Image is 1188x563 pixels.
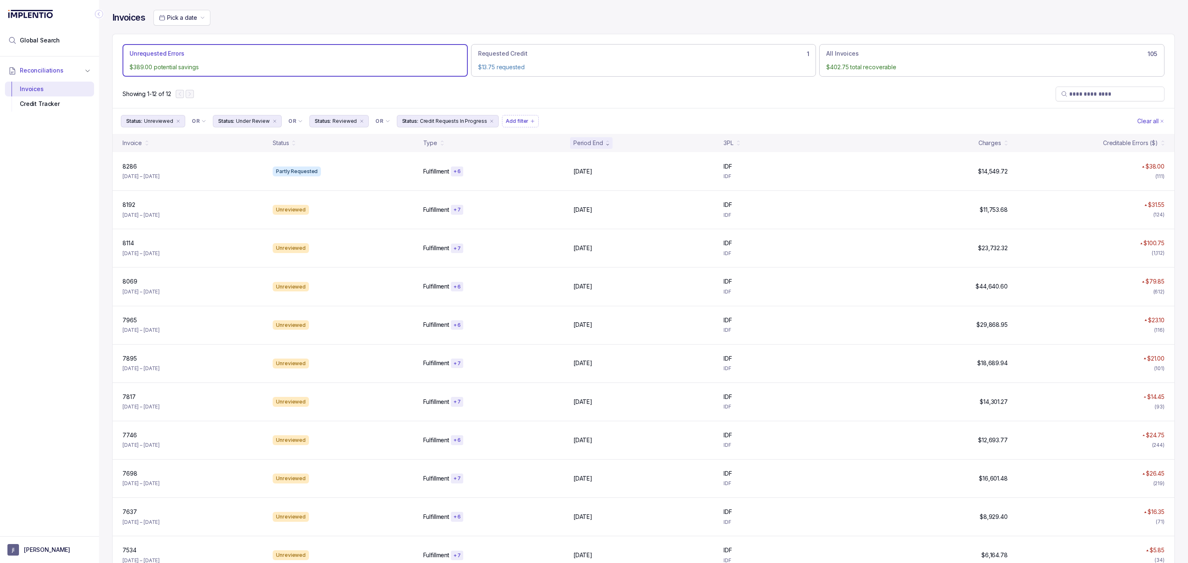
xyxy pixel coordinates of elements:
div: remove content [488,118,495,124]
div: Period End [573,139,603,147]
li: Filter Chip Add filter [502,115,539,127]
img: red pointer upwards [1142,473,1145,475]
div: Unreviewed [273,550,309,560]
div: Unreviewed [273,320,309,330]
button: Filter Chip Connector undefined [189,115,210,127]
p: [DATE] [573,167,592,176]
p: Fulfillment [423,398,449,406]
div: (1,112) [1152,249,1164,257]
img: red pointer upwards [1144,511,1146,513]
img: red pointer upwards [1143,396,1146,398]
p: + 6 [453,437,461,443]
p: [DATE] – [DATE] [123,326,160,334]
p: [DATE] – [DATE] [123,441,160,449]
p: Fulfillment [423,513,449,521]
button: Filter Chip Connector undefined [372,115,393,127]
p: $21.00 [1147,354,1164,363]
p: [DATE] [573,551,592,559]
p: + 7 [453,475,461,482]
p: IDF [724,441,864,449]
p: $5.85 [1150,546,1164,554]
p: $8,929.40 [980,513,1008,521]
div: remove content [271,118,278,124]
p: Unreviewed [144,117,173,125]
span: Global Search [20,36,60,45]
p: IDF [724,479,864,488]
span: Reconciliations [20,66,64,75]
p: + 7 [453,399,461,405]
p: 8286 [123,162,137,171]
p: $44,640.60 [976,282,1008,291]
div: Invoice [123,139,142,147]
div: Unreviewed [273,474,309,483]
p: IDF [724,239,732,247]
p: Fulfillment [423,167,449,176]
div: Status [273,139,289,147]
div: Unreviewed [273,359,309,368]
div: Unreviewed [273,397,309,407]
p: Status: [126,117,142,125]
p: [DATE] – [DATE] [123,172,160,181]
p: [DATE] [573,513,592,521]
div: Creditable Errors ($) [1103,139,1158,147]
p: [DATE] [573,474,592,483]
div: (111) [1155,172,1164,181]
img: red pointer upwards [1144,204,1147,206]
p: Fulfillment [423,321,449,329]
p: Status: [315,117,331,125]
p: $24.75 [1146,431,1164,439]
div: 3PL [724,139,733,147]
span: User initials [7,544,19,556]
div: Unreviewed [273,435,309,445]
search: Date Range Picker [159,14,197,22]
p: IDF [724,518,864,526]
p: Showing 1-12 of 12 [123,90,171,98]
p: $23.10 [1148,316,1164,324]
p: Status: [218,117,234,125]
img: red pointer upwards [1142,166,1144,168]
p: + 7 [453,206,461,213]
p: IDF [724,469,732,478]
h4: Invoices [112,12,145,23]
p: All Invoices [826,49,858,58]
p: Fulfillment [423,436,449,444]
p: Reviewed [332,117,357,125]
li: Filter Chip Connector undefined [375,118,390,124]
button: Filter Chip Under Review [213,115,282,127]
button: Filter Chip Connector undefined [285,115,306,127]
p: [DATE] [573,359,592,367]
p: [DATE] [573,282,592,291]
p: $6,164.78 [981,551,1008,559]
div: remove content [175,118,181,124]
p: 8114 [123,239,134,247]
button: Reconciliations [5,61,94,80]
p: Credit Requests In Progress [420,117,487,125]
p: $26.45 [1146,469,1164,478]
h6: 1 [807,51,809,57]
div: (612) [1153,288,1164,296]
div: Reconciliations [5,80,94,113]
p: [DATE] – [DATE] [123,479,160,488]
p: Add filter [506,117,528,125]
p: Fulfillment [423,551,449,559]
button: Date Range Picker [153,10,210,26]
p: Clear all [1137,117,1159,125]
p: $16.35 [1148,508,1164,516]
p: [DATE] [573,206,592,214]
p: 7637 [123,508,137,516]
div: Remaining page entries [123,90,171,98]
div: Unreviewed [273,243,309,253]
p: IDF [724,162,732,171]
p: + 7 [453,552,461,559]
p: $14,301.27 [980,398,1008,406]
p: + 7 [453,360,461,367]
div: (219) [1153,479,1164,488]
p: [DATE] [573,436,592,444]
p: IDF [724,431,732,439]
div: (93) [1155,403,1164,411]
div: Collapse Icon [94,9,104,19]
img: red pointer upwards [1140,242,1143,244]
p: IDF [724,354,732,363]
p: Fulfillment [423,474,449,483]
